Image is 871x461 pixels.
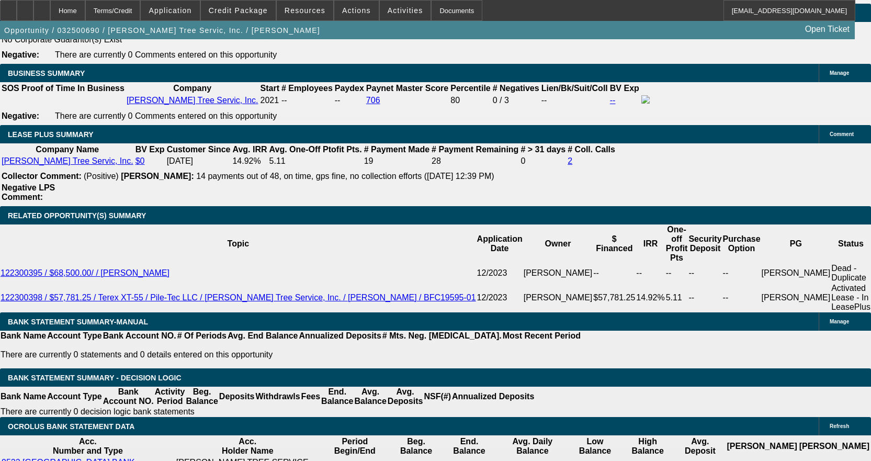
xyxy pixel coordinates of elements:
td: -- [688,263,722,283]
a: 122300395 / $68,500.00/ / [PERSON_NAME] [1,268,169,277]
th: Owner [523,224,593,263]
th: Purchase Option [722,224,761,263]
button: Actions [334,1,379,20]
span: Credit Package [209,6,268,15]
th: Account Type [47,387,103,407]
th: Proof of Time In Business [21,83,125,94]
td: 5.11 [269,156,363,166]
b: BV Exp [610,84,639,93]
th: Deposits [219,387,255,407]
span: -- [281,96,287,105]
th: Activity Period [154,387,186,407]
span: Bank Statement Summary - Decision Logic [8,374,182,382]
td: -- [334,95,365,106]
td: [PERSON_NAME] [523,263,593,283]
span: Manage [830,319,849,324]
span: BUSINESS SUMMARY [8,69,85,77]
td: [PERSON_NAME] [761,283,831,312]
td: -- [665,263,688,283]
b: Negative: [2,50,39,59]
th: Bank Account NO. [103,331,177,341]
th: Fees [301,387,321,407]
td: 12/2023 [477,283,523,312]
th: # Of Periods [177,331,227,341]
button: Credit Package [201,1,276,20]
span: Resources [285,6,325,15]
th: PG [761,224,831,263]
th: Avg. Deposit [675,436,725,456]
td: -- [636,263,665,283]
th: [PERSON_NAME] [799,436,870,456]
b: Avg. IRR [232,145,267,154]
b: # Payment Remaining [432,145,518,154]
b: # > 31 days [521,145,565,154]
span: Manage [830,70,849,76]
span: There are currently 0 Comments entered on this opportunity [55,50,277,59]
th: $ Financed [593,224,636,263]
b: Company [173,84,211,93]
td: 28 [431,156,519,166]
span: LEASE PLUS SUMMARY [8,130,94,139]
p: There are currently 0 statements and 0 details entered on this opportunity [1,350,581,359]
b: Percentile [450,84,490,93]
th: Acc. Number and Type [1,436,175,456]
span: BANK STATEMENT SUMMARY-MANUAL [8,318,148,326]
th: Annualized Deposits [298,331,381,341]
td: 14.92% [232,156,267,166]
th: IRR [636,224,665,263]
span: 14 payments out of 48, on time, gps fine, no collection efforts ([DATE] 12:39 PM) [196,172,494,181]
img: facebook-icon.png [641,95,650,104]
th: Bank Account NO. [103,387,154,407]
td: Dead - Duplicate [831,263,871,283]
a: [PERSON_NAME] Tree Servic, Inc. [127,96,258,105]
td: [PERSON_NAME] [523,283,593,312]
button: Resources [277,1,333,20]
th: Withdrawls [255,387,300,407]
th: SOS [1,83,20,94]
b: Negative: [2,111,39,120]
th: Status [831,224,871,263]
b: Paynet Master Score [366,84,448,93]
td: -- [722,283,761,312]
th: Annualized Deposits [451,387,535,407]
th: Beg. Balance [185,387,218,407]
span: RELATED OPPORTUNITY(S) SUMMARY [8,211,146,220]
b: # Employees [281,84,333,93]
b: # Coll. Calls [568,145,615,154]
b: Collector Comment: [2,172,82,181]
span: (Positive) [84,172,119,181]
td: 5.11 [665,283,688,312]
td: -- [688,283,722,312]
th: Avg. Deposits [387,387,424,407]
b: Start [261,84,279,93]
td: 2021 [260,95,280,106]
b: Customer Since [167,145,231,154]
td: -- [593,263,636,283]
b: Lien/Bk/Suit/Coll [541,84,608,93]
span: There are currently 0 Comments entered on this opportunity [55,111,277,120]
th: One-off Profit Pts [665,224,688,263]
b: Company Name [36,145,99,154]
th: # Mts. Neg. [MEDICAL_DATA]. [382,331,502,341]
b: # Negatives [493,84,539,93]
td: [DATE] [166,156,231,166]
th: Account Type [47,331,103,341]
th: High Balance [621,436,674,456]
td: 14.92% [636,283,665,312]
td: 19 [364,156,430,166]
a: 2 [568,156,572,165]
th: Most Recent Period [502,331,581,341]
div: 80 [450,96,490,105]
th: Avg. Daily Balance [496,436,569,456]
a: 122300398 / $57,781.25 / Terex XT-55 / Pile-Tec LLC / [PERSON_NAME] Tree Service, Inc. / [PERSON_... [1,293,476,302]
span: Refresh [830,423,849,429]
td: [PERSON_NAME] [761,263,831,283]
span: OCROLUS BANK STATEMENT DATA [8,422,134,431]
span: Activities [388,6,423,15]
a: Open Ticket [801,20,854,38]
b: [PERSON_NAME]: [121,172,194,181]
th: Beg. Balance [390,436,442,456]
a: -- [610,96,616,105]
th: Avg. Balance [354,387,387,407]
b: Negative LPS Comment: [2,183,55,201]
